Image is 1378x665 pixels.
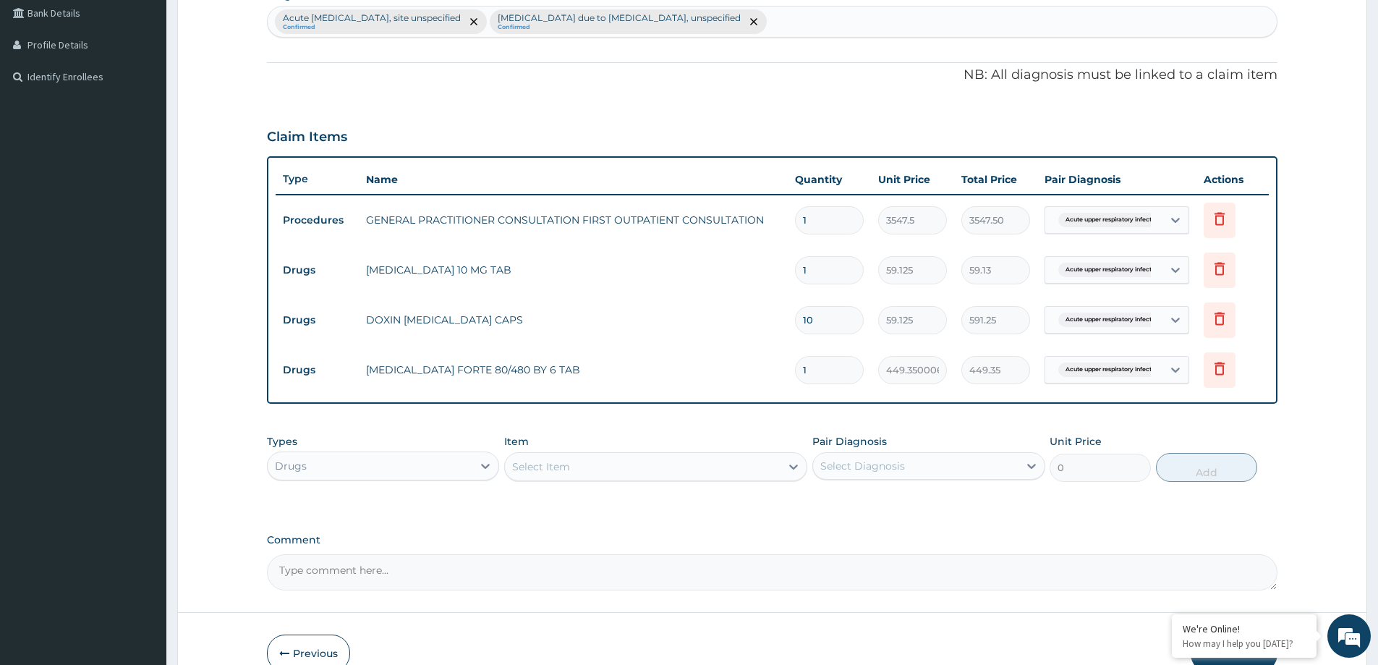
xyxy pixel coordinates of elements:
[237,7,272,42] div: Minimize live chat window
[871,165,954,194] th: Unit Price
[359,206,788,234] td: GENERAL PRACTITIONER CONSULTATION FIRST OUTPATIENT CONSULTATION
[512,459,570,474] div: Select Item
[504,434,529,449] label: Item
[812,434,887,449] label: Pair Diagnosis
[1196,165,1269,194] th: Actions
[267,66,1277,85] p: NB: All diagnosis must be linked to a claim item
[1058,213,1163,227] span: Acute upper respiratory infect...
[1058,313,1163,327] span: Acute upper respiratory infect...
[359,165,788,194] th: Name
[267,436,297,448] label: Types
[498,12,741,24] p: [MEDICAL_DATA] due to [MEDICAL_DATA], unspecified
[84,182,200,329] span: We're online!
[820,459,905,473] div: Select Diagnosis
[467,15,480,28] span: remove selection option
[954,165,1037,194] th: Total Price
[359,255,788,284] td: [MEDICAL_DATA] 10 MG TAB
[747,15,760,28] span: remove selection option
[75,81,243,100] div: Chat with us now
[788,165,871,194] th: Quantity
[276,166,359,192] th: Type
[283,12,461,24] p: Acute [MEDICAL_DATA], site unspecified
[276,307,359,334] td: Drugs
[1037,165,1196,194] th: Pair Diagnosis
[276,257,359,284] td: Drugs
[1058,263,1163,277] span: Acute upper respiratory infect...
[1183,622,1306,635] div: We're Online!
[276,357,359,384] td: Drugs
[283,24,461,31] small: Confirmed
[359,355,788,384] td: [MEDICAL_DATA] FORTE 80/480 BY 6 TAB
[359,305,788,334] td: DOXIN [MEDICAL_DATA] CAPS
[267,534,1277,546] label: Comment
[267,130,347,145] h3: Claim Items
[276,207,359,234] td: Procedures
[1183,638,1306,650] p: How may I help you today?
[1050,434,1102,449] label: Unit Price
[27,72,59,109] img: d_794563401_company_1708531726252_794563401
[498,24,741,31] small: Confirmed
[7,395,276,446] textarea: Type your message and hit 'Enter'
[275,459,307,473] div: Drugs
[1156,453,1257,482] button: Add
[1058,363,1163,377] span: Acute upper respiratory infect...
